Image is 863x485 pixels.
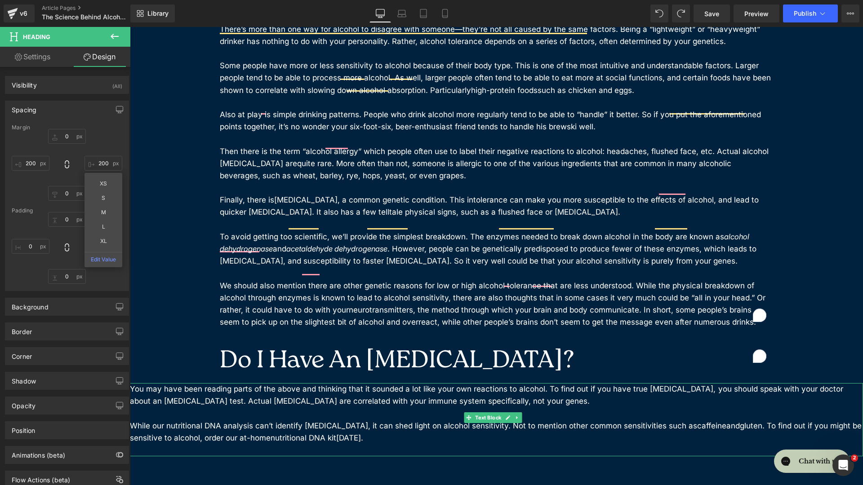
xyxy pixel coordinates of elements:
div: Corner [12,348,32,360]
div: Position [12,422,35,434]
li: XS [85,176,122,191]
p: Some people have more or less sensitivity to alcohol because of their body type. This is one of t... [90,33,643,70]
a: Expand / Collapse [383,385,392,396]
a: high-protein foods [341,59,408,68]
a: caffeine [567,394,596,403]
button: More [841,4,859,22]
iframe: Gorgias live chat messenger [640,419,724,449]
p: Then there is the term “alcohol allergy” which people often use to label their negative reactions... [90,119,643,155]
iframe: To enrich screen reader interactions, please activate Accessibility in Grammarly extension settings [130,27,863,485]
input: 0 [12,156,49,171]
input: 0 [48,129,86,144]
div: v6 [18,8,29,19]
a: Mobile [434,4,456,22]
input: 0 [48,212,86,227]
button: Undo [650,4,668,22]
a: Tablet [413,4,434,22]
div: Flow Actions (beta) [12,471,70,484]
a: gluten [610,394,632,403]
a: Article Pages [42,4,145,12]
a: Laptop [391,4,413,22]
span: Library [147,9,169,18]
input: 0 [48,269,86,284]
a: Design [67,47,132,67]
li: S [85,191,122,205]
span: The Science Behind Alcohol Metabolism [42,13,128,21]
div: (All) [112,76,122,91]
div: Background [12,298,49,311]
div: Opacity [12,397,36,410]
div: Spacing [12,101,36,114]
span: Save [704,9,719,18]
li: L [85,220,122,234]
p: Finally, there is , a common genetic condition. This intolerance can make you more susceptible to... [90,167,643,191]
input: 0 [85,156,122,171]
a: nutritional DNA kit [141,406,206,415]
div: Border [12,323,32,335]
p: Also at play is simple drinking patterns. People who drink alcohol more regularly tend to be able... [90,82,643,106]
a: New Library [130,4,175,22]
li: XL [85,234,122,248]
a: v6 [4,4,35,22]
button: Redo [672,4,690,22]
div: Animations (beta) [12,446,65,459]
span: Heading [23,33,50,40]
div: To enrich screen reader interactions, please activate Accessibility in Grammarly extension settings [90,314,643,357]
span: Publish [794,10,816,17]
button: Publish [783,4,838,22]
li: Edit Value [85,252,122,267]
iframe: Intercom live chat [832,454,854,476]
a: Preview [734,4,779,22]
p: We should also mention there are other genetic reasons for low or high alcohol tolerance that are... [90,253,643,302]
li: M [85,205,122,220]
span: Preview [744,9,769,18]
a: [MEDICAL_DATA] [144,168,208,177]
div: Visibility [12,76,37,89]
a: neurotransmitters [219,278,283,287]
input: 0 [48,186,86,201]
span: Text Block [343,385,373,396]
div: Margin [12,124,122,131]
p: To avoid getting too scientific, we’ll provide the simplest breakdown. The enzymes needed to brea... [90,204,643,241]
div: Shadow [12,372,36,385]
i: acetaldehyde dehydrogenase [156,217,258,226]
h2: Do I Have An [MEDICAL_DATA]? [90,314,643,357]
a: Desktop [369,4,391,22]
span: 2 [851,454,858,462]
a: quite rare [167,132,202,141]
input: 0 [12,239,49,254]
div: Padding [12,207,122,214]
